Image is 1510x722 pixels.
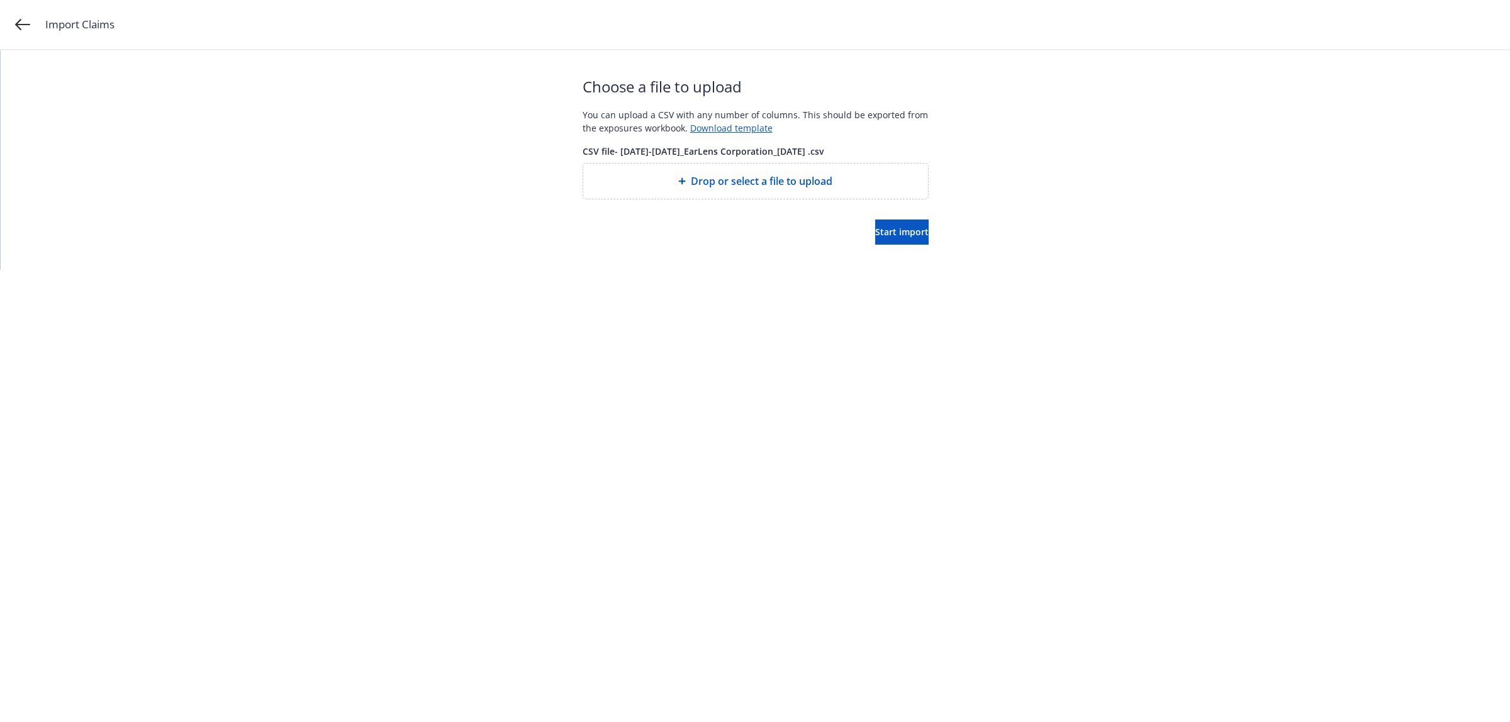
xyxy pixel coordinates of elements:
div: Drop or select a file to upload [583,163,929,199]
a: Download template [690,122,773,134]
span: Start import [875,226,929,238]
button: Start import [875,219,929,245]
div: You can upload a CSV with any number of columns. This should be exported from the exposures workb... [583,108,929,135]
span: CSV file - [DATE]-[DATE]_EarLens Corporation_[DATE] .csv [583,145,929,158]
span: Choose a file to upload [583,75,929,98]
span: Drop or select a file to upload [691,174,832,189]
span: Import Claims [45,16,115,33]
